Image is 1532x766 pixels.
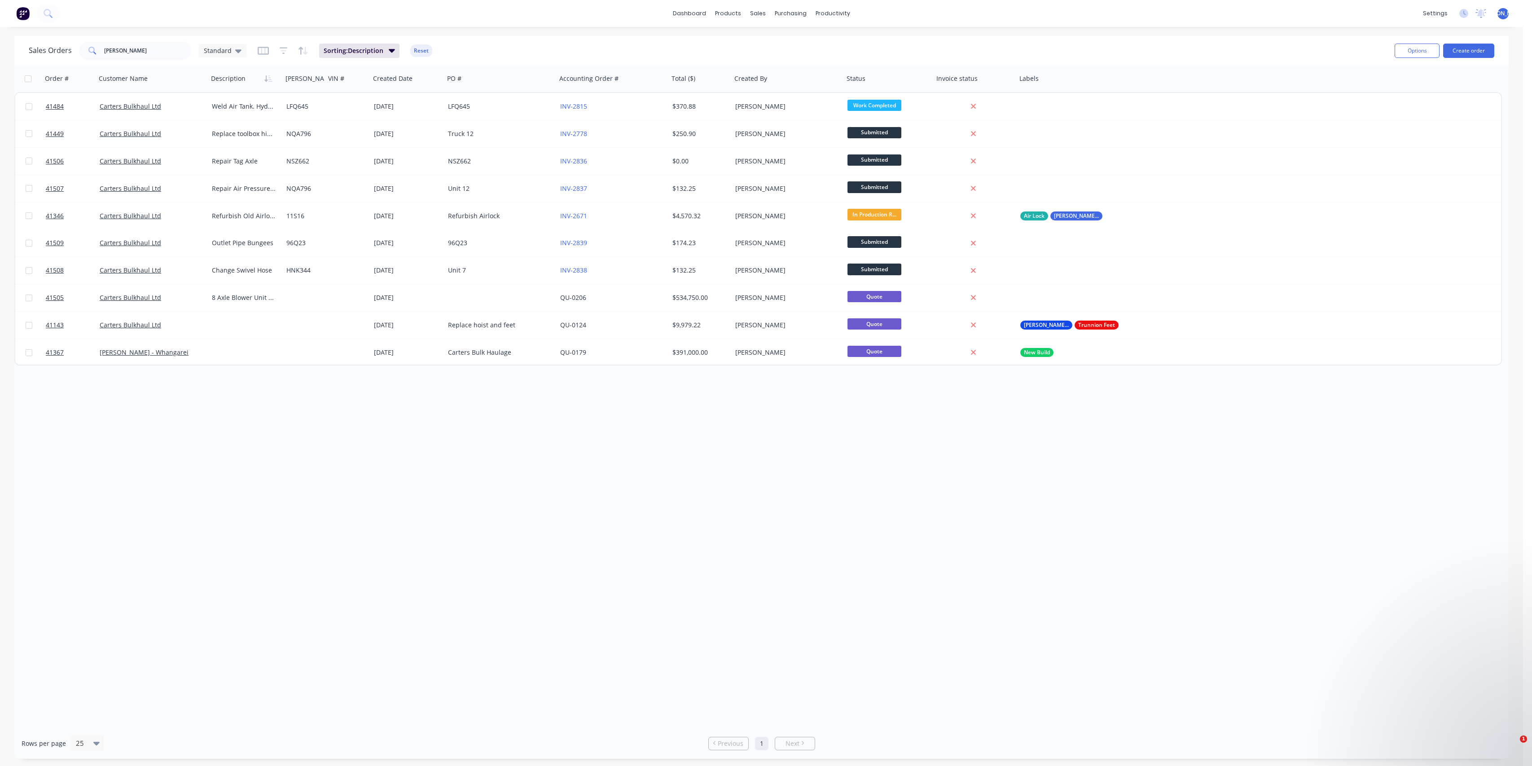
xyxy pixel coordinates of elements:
a: INV-2837 [560,184,587,193]
div: HNK344 [286,266,320,275]
div: [PERSON_NAME] [735,211,835,220]
div: Invoice status [936,74,978,83]
a: 41509 [46,229,100,256]
a: dashboard [668,7,711,20]
button: Reset [410,44,432,57]
div: PO # [447,74,461,83]
div: [PERSON_NAME] [735,266,835,275]
div: [PERSON_NAME] [735,129,835,138]
div: $4,570.32 [672,211,725,220]
div: NSZ662 [448,157,548,166]
span: 41507 [46,184,64,193]
a: INV-2838 [560,266,587,274]
div: $0.00 [672,157,725,166]
div: Change Swivel Hose [212,266,276,275]
div: products [711,7,746,20]
span: Standard [204,46,232,55]
div: Accounting Order # [559,74,619,83]
div: $534,750.00 [672,293,725,302]
div: Replace toolbox hinges [212,129,276,138]
a: [PERSON_NAME] - Whangarei [100,348,189,357]
a: Carters Bulkhaul Ltd [100,293,161,302]
div: 8 Axle Blower Unit Build on Merc 3258 4x2 [212,293,276,302]
a: INV-2671 [560,211,587,220]
div: sales [746,7,770,20]
span: Submitted [847,154,901,166]
div: Labels [1019,74,1039,83]
div: Repair Tag Axle [212,157,276,166]
button: Create order [1443,44,1494,58]
a: 41507 [46,175,100,202]
a: Page 1 is your current page [755,737,768,750]
div: [PERSON_NAME] [735,293,835,302]
a: QU-0179 [560,348,586,357]
div: [DATE] [374,266,441,275]
span: Work Completed [847,100,901,111]
span: [PERSON_NAME] # 1IS16 [1054,211,1099,220]
a: 41346 [46,203,100,229]
span: 41449 [46,129,64,138]
div: $9,979.22 [672,321,725,330]
div: settings [1418,7,1452,20]
span: 41509 [46,238,64,247]
span: Submitted [847,181,901,193]
div: Weld Air Tank. Hydraulic lines wore tank to leak. Moved tank over Replaced coupling on hose with ... [212,102,276,111]
span: Next [786,739,799,748]
a: 41506 [46,148,100,175]
div: $391,000.00 [672,348,725,357]
span: 1 [1520,735,1527,743]
div: Total ($) [672,74,695,83]
span: New Build [1024,348,1050,357]
div: productivity [811,7,855,20]
div: 11S16 [286,211,320,220]
input: Search... [104,42,192,60]
span: Air Lock [1024,211,1045,220]
a: INV-2839 [560,238,587,247]
div: $132.25 [672,184,725,193]
div: [PERSON_NAME]# [285,74,340,83]
a: Next page [775,739,815,748]
span: [PERSON_NAME] [1482,9,1524,18]
div: [DATE] [374,348,441,357]
div: $250.90 [672,129,725,138]
div: $174.23 [672,238,725,247]
div: [PERSON_NAME] [735,321,835,330]
div: NSZ662 [286,157,320,166]
a: 41505 [46,284,100,311]
div: Customer Name [99,74,148,83]
a: Carters Bulkhaul Ltd [100,157,161,165]
div: [PERSON_NAME] [735,184,835,193]
div: Truck 12 [448,129,548,138]
div: [DATE] [374,321,441,330]
div: Unit 7 [448,266,548,275]
div: VIN # [328,74,344,83]
span: 41143 [46,321,64,330]
iframe: Intercom live chat [1501,735,1523,757]
div: Repair Air Pressure Valve Repair SS Outlet [212,184,276,193]
a: Previous page [709,739,748,748]
div: NQA796 [286,129,320,138]
h1: Sales Orders [29,46,72,55]
a: Carters Bulkhaul Ltd [100,129,161,138]
span: 41367 [46,348,64,357]
a: 41484 [46,93,100,120]
span: Submitted [847,236,901,247]
a: Carters Bulkhaul Ltd [100,102,161,110]
div: Order # [45,74,69,83]
div: Created Date [373,74,413,83]
span: Previous [718,739,743,748]
a: 41143 [46,312,100,339]
a: INV-2778 [560,129,587,138]
span: Quote [847,346,901,357]
div: LFQ645 [286,102,320,111]
div: [DATE] [374,293,441,302]
span: Trunnion Feet [1078,321,1115,330]
span: Rows per page [22,739,66,748]
span: 41505 [46,293,64,302]
ul: Pagination [705,737,819,750]
div: [PERSON_NAME] [735,238,835,247]
div: 96Q23 [448,238,548,247]
div: [PERSON_NAME] [735,348,835,357]
div: [DATE] [374,157,441,166]
div: Status [847,74,865,83]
